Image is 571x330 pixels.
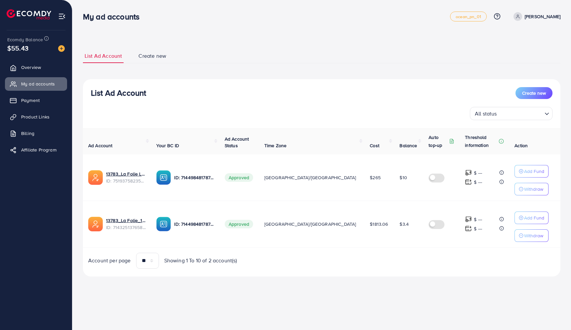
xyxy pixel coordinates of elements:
span: Your BC ID [156,142,179,149]
span: Cost [370,142,379,149]
input: Search for option [499,108,542,118]
span: Affiliate Program [21,147,57,153]
span: $1813.06 [370,221,388,227]
span: Approved [225,220,253,228]
p: Withdraw [524,185,543,193]
span: Showing 1 To 10 of 2 account(s) [164,257,237,264]
button: Add Fund [514,165,549,178]
span: Account per page [88,257,131,264]
span: My ad accounts [21,81,55,87]
span: Ad Account [88,142,113,149]
span: [GEOGRAPHIC_DATA]/[GEOGRAPHIC_DATA] [264,221,356,227]
span: Create new [138,52,166,60]
span: Balance [400,142,417,149]
a: My ad accounts [5,77,67,90]
span: [GEOGRAPHIC_DATA]/[GEOGRAPHIC_DATA] [264,174,356,181]
a: ocean_pn_01 [450,12,487,21]
span: $10 [400,174,407,181]
a: 13783_La Folie LLC_1750741365237 [106,171,146,177]
h3: List Ad Account [91,88,146,98]
h3: My ad accounts [83,12,145,21]
p: ID: 7144984817879220225 [174,220,214,228]
a: [PERSON_NAME] [511,12,560,21]
img: ic-ads-acc.e4c84228.svg [88,217,103,231]
p: [PERSON_NAME] [525,13,560,20]
p: Threshold information [465,133,497,149]
img: top-up amount [465,169,472,176]
p: $ --- [474,225,482,233]
span: Action [514,142,528,149]
a: Product Links [5,110,67,123]
img: menu [58,13,66,20]
button: Create new [515,87,552,99]
p: ID: 7144984817879220225 [174,174,214,181]
img: image [58,45,65,52]
span: Time Zone [264,142,286,149]
p: Add Fund [524,167,544,175]
span: Payment [21,97,40,104]
a: Overview [5,61,67,74]
img: ic-ba-acc.ded83a64.svg [156,217,171,231]
a: Affiliate Program [5,143,67,156]
p: Withdraw [524,232,543,240]
a: 13783_La Folie_1663571455544 [106,217,146,224]
p: Add Fund [524,214,544,222]
span: Ecomdy Balance [7,36,43,43]
div: Search for option [470,107,552,120]
p: $ --- [474,215,482,223]
span: Product Links [21,114,50,120]
span: ocean_pn_01 [456,15,481,19]
span: $55.43 [7,43,28,53]
span: Overview [21,64,41,71]
span: ID: 7519375823531589640 [106,178,146,184]
img: ic-ads-acc.e4c84228.svg [88,170,103,185]
img: top-up amount [465,179,472,185]
span: Ad Account Status [225,136,249,149]
p: Auto top-up [429,133,448,149]
iframe: Chat [543,300,566,325]
img: top-up amount [465,216,472,223]
div: <span class='underline'>13783_La Folie LLC_1750741365237</span></br>7519375823531589640 [106,171,146,184]
span: Billing [21,130,34,137]
button: Add Fund [514,212,549,224]
span: All status [474,109,498,118]
span: $3.4 [400,221,409,227]
span: ID: 7143251376586375169 [106,224,146,231]
div: <span class='underline'>13783_La Folie_1663571455544</span></br>7143251376586375169 [106,217,146,231]
img: logo [7,9,51,19]
span: Approved [225,173,253,182]
span: Create new [522,90,546,96]
button: Withdraw [514,229,549,242]
button: Withdraw [514,183,549,195]
a: Billing [5,127,67,140]
span: $265 [370,174,381,181]
p: $ --- [474,178,482,186]
img: ic-ba-acc.ded83a64.svg [156,170,171,185]
img: top-up amount [465,225,472,232]
span: List Ad Account [85,52,122,60]
p: $ --- [474,169,482,177]
a: Payment [5,94,67,107]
